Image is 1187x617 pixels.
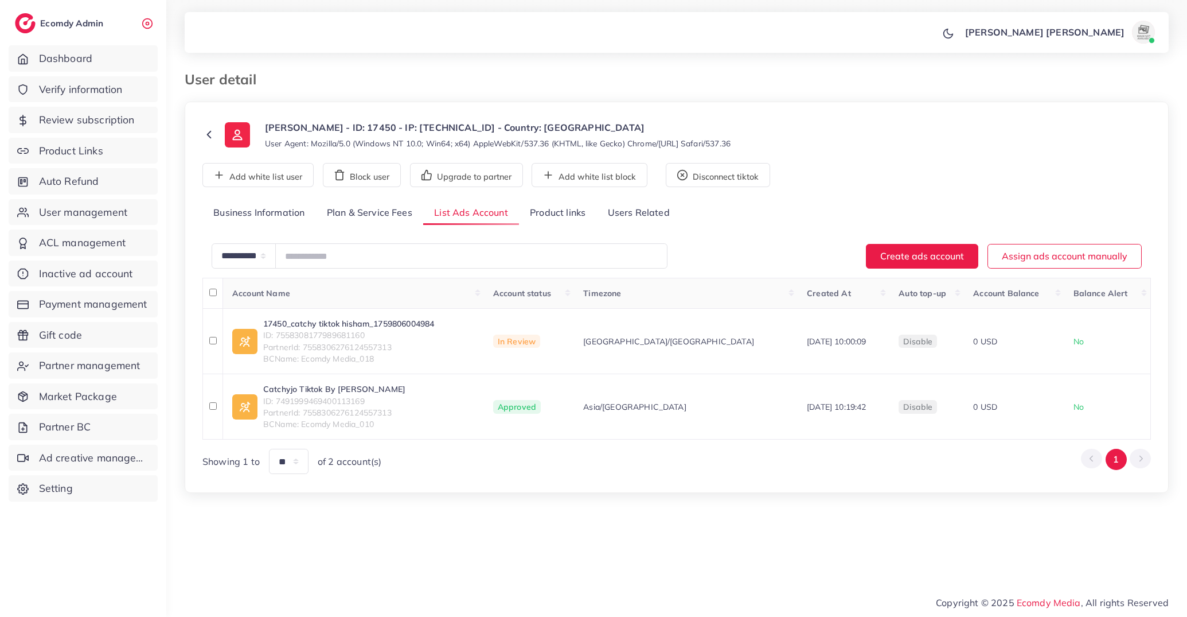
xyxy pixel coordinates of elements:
button: Disconnect tiktok [666,163,770,187]
a: Product Links [9,138,158,164]
span: Partner management [39,358,140,373]
a: Verify information [9,76,158,103]
a: List Ads Account [423,201,519,226]
a: Market Package [9,383,158,410]
ul: Pagination [1081,449,1151,470]
button: Add white list block [532,163,647,187]
span: PartnerId: 7558306276124557313 [263,342,434,353]
span: disable [903,402,932,412]
img: avatar [1132,21,1155,44]
button: Block user [323,163,401,187]
a: Catchyjo Tiktok By [PERSON_NAME] [263,383,405,395]
span: Account status [493,288,551,298]
img: ic-ad-info.7fc67b75.svg [232,329,257,354]
span: Created At [807,288,851,298]
a: Inactive ad account [9,261,158,287]
a: logoEcomdy Admin [15,13,106,33]
a: Payment management [9,291,158,317]
button: Create ads account [866,244,978,269]
span: 0 USD [973,402,997,412]
h2: Ecomdy Admin [40,18,106,29]
button: Go to page 1 [1106,449,1127,470]
span: User management [39,205,127,220]
span: Ad creative management [39,451,149,465]
a: Plan & Service Fees [316,201,423,226]
span: Timezone [583,288,621,298]
span: ID: 7491999469400113169 [263,395,405,407]
span: Setting [39,481,73,496]
span: Gift code [39,328,82,343]
img: logo [15,13,36,33]
a: Dashboard [9,45,158,72]
span: Auto Refund [39,174,99,189]
span: Product Links [39,143,103,158]
a: Setting [9,475,158,502]
a: User management [9,199,158,226]
span: Payment management [39,297,147,312]
span: ID: 7558308177989681160 [263,329,434,341]
span: 0 USD [973,336,997,347]
span: Dashboard [39,51,92,66]
span: Partner BC [39,420,91,434]
span: BCName: Ecomdy Media_018 [263,353,434,364]
span: Balance Alert [1073,288,1128,298]
span: , All rights Reserved [1081,596,1169,610]
img: ic-ad-info.7fc67b75.svg [232,394,257,420]
a: Auto Refund [9,168,158,195]
span: of 2 account(s) [318,455,381,468]
p: [PERSON_NAME] - ID: 17450 - IP: [TECHNICAL_ID] - Country: [GEOGRAPHIC_DATA] [265,121,731,134]
span: ACL management [39,235,126,250]
a: Users Related [596,201,680,226]
a: [PERSON_NAME] [PERSON_NAME]avatar [959,21,1159,44]
a: ACL management [9,230,158,256]
span: Approved [493,400,541,414]
span: Market Package [39,389,117,404]
small: User Agent: Mozilla/5.0 (Windows NT 10.0; Win64; x64) AppleWebKit/537.36 (KHTML, like Gecko) Chro... [265,138,731,149]
span: Copyright © 2025 [936,596,1169,610]
span: Showing 1 to [202,455,260,468]
span: No [1073,336,1084,347]
button: Upgrade to partner [410,163,523,187]
button: Assign ads account manually [987,244,1142,269]
span: Asia/[GEOGRAPHIC_DATA] [583,401,686,413]
a: Ad creative management [9,445,158,471]
button: Add white list user [202,163,314,187]
a: Business Information [202,201,316,226]
span: PartnerId: 7558306276124557313 [263,407,405,418]
a: Partner management [9,352,158,379]
span: BCName: Ecomdy Media_010 [263,418,405,430]
span: [DATE] 10:00:09 [807,336,866,347]
span: Account Balance [973,288,1039,298]
span: Review subscription [39,112,135,127]
span: [GEOGRAPHIC_DATA]/[GEOGRAPHIC_DATA] [583,336,754,347]
span: Account Name [232,288,290,298]
span: disable [903,336,932,347]
a: Review subscription [9,107,158,133]
a: Gift code [9,322,158,348]
a: 17450_catchy tiktok hisham_1759806004984 [263,318,434,329]
h3: User detail [185,71,265,88]
span: Inactive ad account [39,266,133,281]
span: [DATE] 10:19:42 [807,402,866,412]
span: No [1073,402,1084,412]
span: Verify information [39,82,123,97]
a: Partner BC [9,414,158,440]
a: Product links [519,201,596,226]
a: Ecomdy Media [1017,597,1081,608]
p: [PERSON_NAME] [PERSON_NAME] [965,25,1124,39]
span: Auto top-up [899,288,946,298]
span: In Review [493,335,540,348]
img: ic-user-info.36bf1079.svg [225,122,250,148]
